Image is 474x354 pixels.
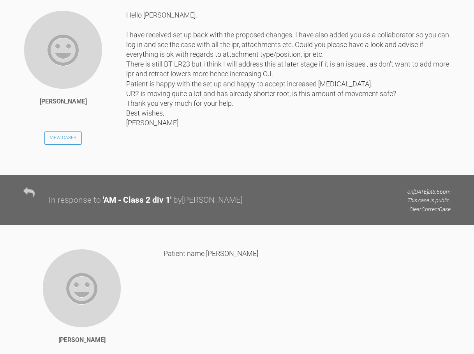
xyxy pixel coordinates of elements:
p: on [DATE] at 6:56pm [407,188,451,196]
img: Yuliya Khober [23,10,103,89]
a: View Cases [44,131,82,145]
div: ' AM - Class 2 div 1 ' [103,194,171,207]
div: by [PERSON_NAME] [173,194,243,207]
p: ClearCorrect Case [407,205,451,214]
div: Hello [PERSON_NAME], I have received set up back with the proposed changes. I have also added you... [126,10,451,163]
p: This case is public. [407,196,451,205]
div: In response to [49,194,101,207]
div: [PERSON_NAME] [58,335,106,345]
img: Yuliya Khober [42,249,122,328]
div: [PERSON_NAME] [40,96,87,107]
